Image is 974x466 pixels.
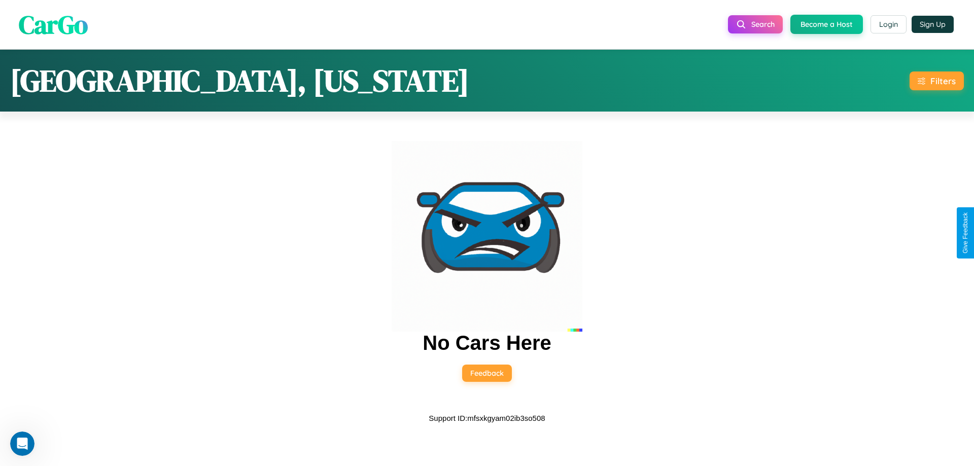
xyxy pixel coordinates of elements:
span: CarGo [19,7,88,42]
iframe: Intercom live chat [10,432,34,456]
button: Search [728,15,783,33]
div: Filters [930,76,956,86]
button: Become a Host [790,15,863,34]
div: Give Feedback [962,212,969,254]
img: car [392,141,582,332]
h1: [GEOGRAPHIC_DATA], [US_STATE] [10,60,469,101]
button: Feedback [462,365,512,382]
button: Login [871,15,907,33]
button: Sign Up [912,16,954,33]
p: Support ID: mfsxkgyam02ib3so508 [429,411,545,425]
span: Search [751,20,775,29]
button: Filters [910,71,964,90]
h2: No Cars Here [423,332,551,354]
